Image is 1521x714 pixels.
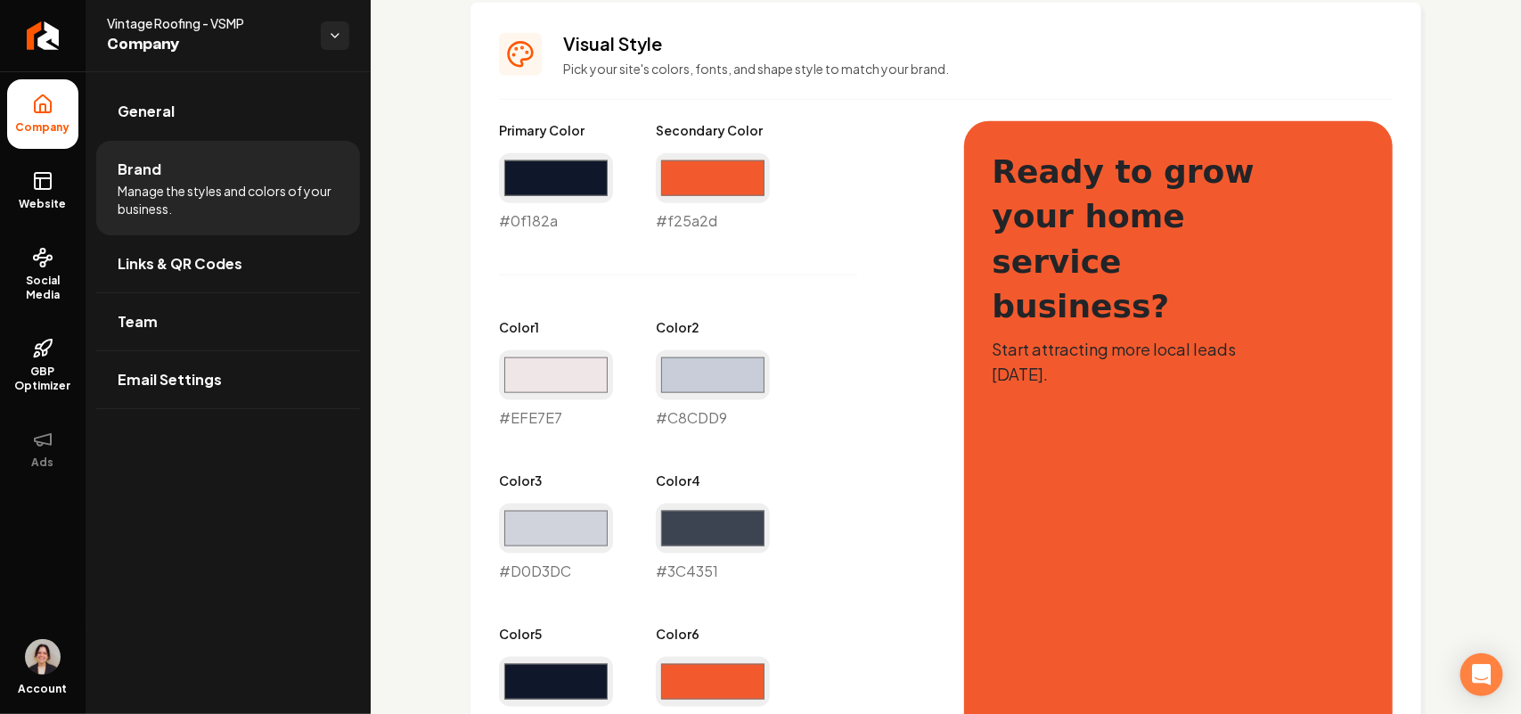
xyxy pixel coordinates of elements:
[96,235,360,292] a: Links & QR Codes
[118,369,222,390] span: Email Settings
[107,32,307,57] span: Company
[656,318,770,336] label: Color 2
[499,472,613,489] label: Color 3
[499,350,613,429] div: #EFE7E7
[25,639,61,675] img: Brisa Leon
[7,414,78,484] button: Ads
[499,153,613,232] div: #0f182a
[563,60,1393,78] p: Pick your site's colors, fonts, and shape style to match your brand.
[7,365,78,393] span: GBP Optimizer
[7,156,78,226] a: Website
[9,120,78,135] span: Company
[7,324,78,407] a: GBP Optimizer
[656,625,770,643] label: Color 6
[656,350,770,429] div: #C8CDD9
[27,21,60,50] img: Rebolt Logo
[499,625,613,643] label: Color 5
[25,639,61,675] button: Open user button
[96,351,360,408] a: Email Settings
[118,311,158,332] span: Team
[96,293,360,350] a: Team
[499,121,613,139] label: Primary Color
[499,504,613,582] div: #D0D3DC
[25,455,61,470] span: Ads
[563,31,1393,56] h3: Visual Style
[118,101,175,122] span: General
[656,504,770,582] div: #3C4351
[107,14,307,32] span: Vintage Roofing - VSMP
[1460,653,1503,696] div: Open Intercom Messenger
[656,153,770,232] div: #f25a2d
[118,182,339,217] span: Manage the styles and colors of your business.
[656,472,770,489] label: Color 4
[96,83,360,140] a: General
[118,159,161,180] span: Brand
[12,197,74,211] span: Website
[499,318,613,336] label: Color 1
[7,233,78,316] a: Social Media
[7,274,78,302] span: Social Media
[118,253,242,275] span: Links & QR Codes
[19,682,68,696] span: Account
[656,121,770,139] label: Secondary Color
